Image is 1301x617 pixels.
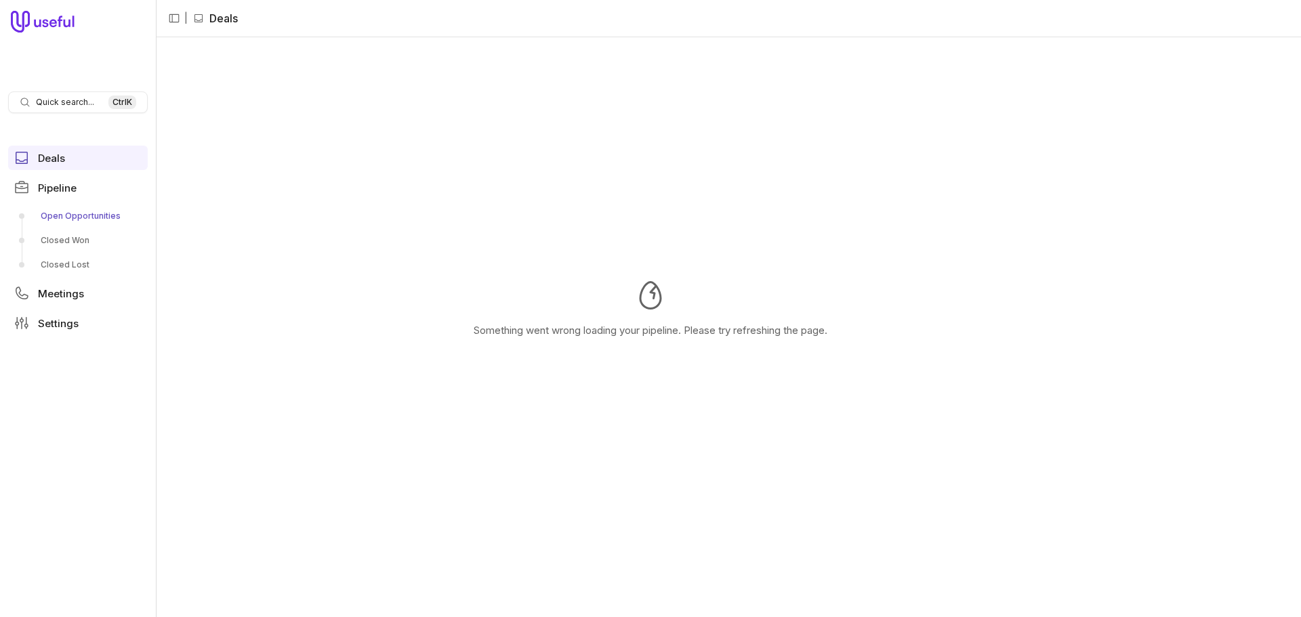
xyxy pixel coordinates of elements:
[8,175,148,200] a: Pipeline
[38,183,77,193] span: Pipeline
[8,254,148,276] a: Closed Lost
[8,281,148,305] a: Meetings
[474,322,827,339] p: Something went wrong loading your pipeline. Please try refreshing the page.
[8,146,148,170] a: Deals
[8,205,148,227] a: Open Opportunities
[108,95,136,109] kbd: Ctrl K
[8,205,148,276] div: Pipeline submenu
[8,230,148,251] a: Closed Won
[8,311,148,335] a: Settings
[38,318,79,328] span: Settings
[38,289,84,299] span: Meetings
[38,153,65,163] span: Deals
[36,97,94,108] span: Quick search...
